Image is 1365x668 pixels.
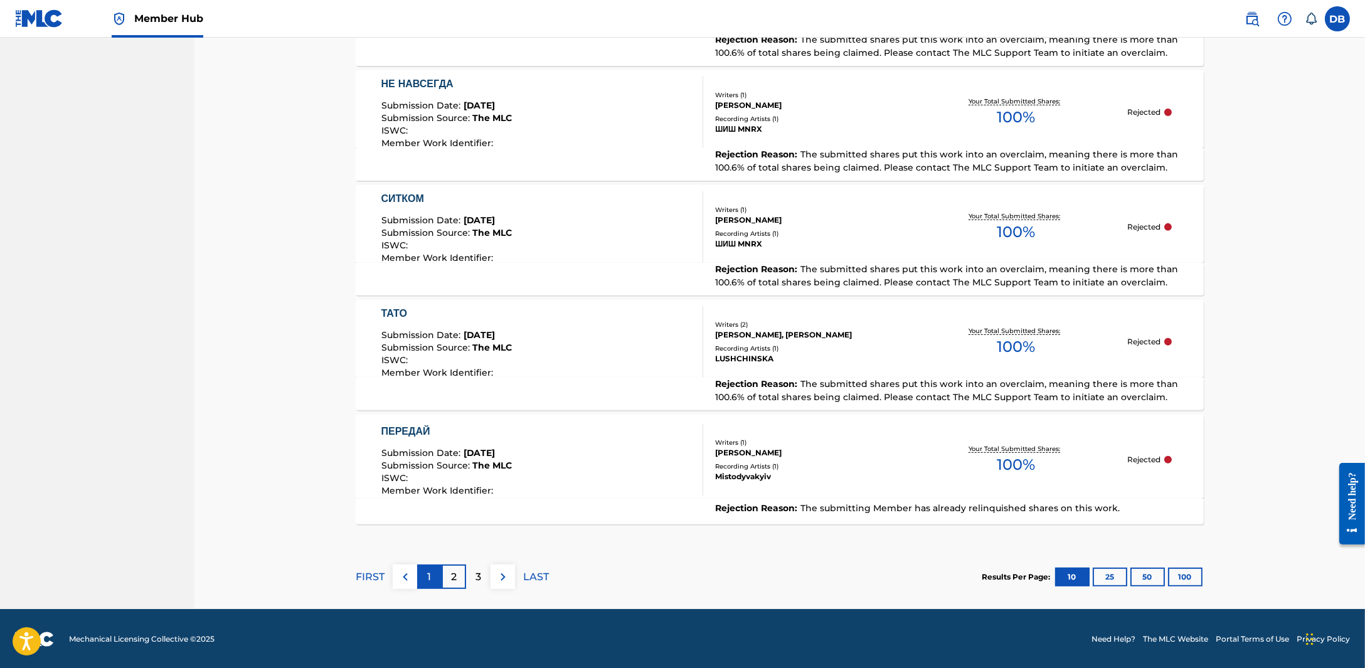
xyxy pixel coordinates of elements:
[1272,6,1297,31] div: Help
[997,221,1035,243] span: 100 %
[1277,11,1292,26] img: help
[381,240,411,251] span: ISWC :
[428,570,432,585] p: 1
[715,215,905,226] div: [PERSON_NAME]
[356,570,385,585] p: FIRST
[1093,568,1127,586] button: 25
[715,114,905,124] div: Recording Artists ( 1 )
[1297,634,1350,645] a: Privacy Policy
[134,11,203,26] span: Member Hub
[715,149,1178,173] span: The submitted shares put this work into an overclaim, meaning there is more than 100.6% of total ...
[997,336,1035,358] span: 100 %
[715,502,800,514] span: Rejection Reason :
[969,444,1063,453] p: Your Total Submitted Shares:
[398,570,413,585] img: left
[1055,568,1090,586] button: 10
[381,329,464,341] span: Submission Date :
[715,344,905,353] div: Recording Artists ( 1 )
[473,227,513,238] span: The MLC
[381,191,513,206] div: СИТКОМ
[715,229,905,238] div: Recording Artists ( 1 )
[523,570,549,585] p: LAST
[715,447,905,459] div: [PERSON_NAME]
[969,97,1063,106] p: Your Total Submitted Shares:
[715,471,905,482] div: Mistodyvakyiv
[381,447,464,459] span: Submission Date :
[464,447,496,459] span: [DATE]
[1240,6,1265,31] a: Public Search
[1127,336,1161,347] p: Rejected
[381,252,497,263] span: Member Work Identifier :
[381,77,513,92] div: НЕ НАВСЕГДА
[381,342,473,353] span: Submission Source :
[464,100,496,111] span: [DATE]
[473,342,513,353] span: The MLC
[1245,11,1260,26] img: search
[1325,6,1350,31] div: User Menu
[1091,634,1135,645] a: Need Help?
[356,415,1204,524] a: ПЕРЕДАЙSubmission Date:[DATE]Submission Source:The MLCISWC:Member Work Identifier:Writers (1)[PER...
[715,378,1178,403] span: The submitted shares put this work into an overclaim, meaning there is more than 100.6% of total ...
[381,227,473,238] span: Submission Source :
[715,329,905,341] div: [PERSON_NAME], [PERSON_NAME]
[381,367,497,378] span: Member Work Identifier :
[451,570,457,585] p: 2
[381,424,513,439] div: ПЕРЕДАЙ
[715,205,905,215] div: Writers ( 1 )
[715,462,905,471] div: Recording Artists ( 1 )
[800,502,1120,514] span: The submitting Member has already relinquished shares on this work.
[381,137,497,149] span: Member Work Identifier :
[69,634,215,645] span: Mechanical Licensing Collective © 2025
[15,9,63,28] img: MLC Logo
[715,34,800,45] span: Rejection Reason :
[475,570,481,585] p: 3
[15,632,54,647] img: logo
[969,211,1063,221] p: Your Total Submitted Shares:
[381,100,464,111] span: Submission Date :
[715,100,905,111] div: [PERSON_NAME]
[1216,634,1289,645] a: Portal Terms of Use
[381,215,464,226] span: Submission Date :
[1127,221,1161,233] p: Rejected
[112,11,127,26] img: Top Rightsholder
[381,472,411,484] span: ISWC :
[715,90,905,100] div: Writers ( 1 )
[464,329,496,341] span: [DATE]
[1143,634,1208,645] a: The MLC Website
[1302,608,1365,668] iframe: Chat Widget
[381,125,411,136] span: ISWC :
[1127,454,1161,465] p: Rejected
[982,571,1053,583] p: Results Per Page:
[381,354,411,366] span: ISWC :
[1127,107,1161,118] p: Rejected
[715,263,800,275] span: Rejection Reason :
[715,320,905,329] div: Writers ( 2 )
[1330,453,1365,554] iframe: Resource Center
[1168,568,1203,586] button: 100
[356,300,1204,410] a: ТАТОSubmission Date:[DATE]Submission Source:The MLCISWC:Member Work Identifier:Writers (2)[PERSON...
[1305,13,1317,25] div: Notifications
[997,106,1035,129] span: 100 %
[464,215,496,226] span: [DATE]
[715,238,905,250] div: ШИШ MNRX
[715,353,905,364] div: LUSHCHINSKA
[381,306,513,321] div: ТАТО
[1306,620,1314,658] div: Drag
[715,438,905,447] div: Writers ( 1 )
[997,453,1035,476] span: 100 %
[496,570,511,585] img: right
[715,263,1178,288] span: The submitted shares put this work into an overclaim, meaning there is more than 100.6% of total ...
[356,185,1204,295] a: СИТКОМSubmission Date:[DATE]Submission Source:The MLCISWC:Member Work Identifier:Writers (1)[PERS...
[715,124,905,135] div: ШИШ MNRX
[473,460,513,471] span: The MLC
[715,149,800,160] span: Rejection Reason :
[1130,568,1165,586] button: 50
[356,70,1204,181] a: НЕ НАВСЕГДАSubmission Date:[DATE]Submission Source:The MLCISWC:Member Work Identifier:Writers (1)...
[381,460,473,471] span: Submission Source :
[473,112,513,124] span: The MLC
[381,112,473,124] span: Submission Source :
[969,326,1063,336] p: Your Total Submitted Shares:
